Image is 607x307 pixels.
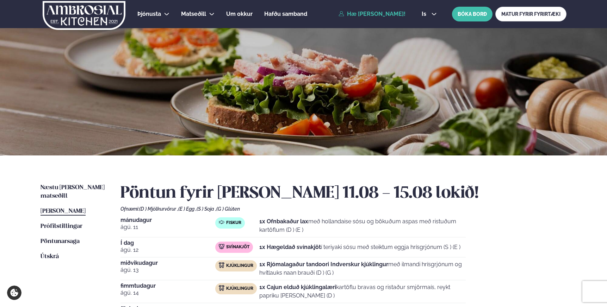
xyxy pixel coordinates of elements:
img: logo [42,1,126,30]
span: Þjónusta [137,11,161,17]
a: Þjónusta [137,10,161,18]
a: Prófílstillingar [41,222,82,231]
span: (G ) Glúten [216,206,240,212]
p: í teriyaki sósu með steiktum eggja hrísgrjónum (S ) (E ) [259,243,460,251]
span: Hafðu samband [264,11,307,17]
span: (D ) Mjólkurvörur , [139,206,178,212]
span: Um okkur [226,11,253,17]
strong: 1x Rjómalagaður tandoori Indverskur kjúklingur [259,261,388,268]
img: chicken.svg [219,262,224,268]
span: Kjúklingur [226,286,253,292]
img: chicken.svg [219,285,224,291]
a: Hafðu samband [264,10,307,18]
a: [PERSON_NAME] [41,207,86,216]
span: fimmtudagur [120,283,215,289]
span: mánudagur [120,217,215,223]
img: fish.svg [219,219,224,225]
span: [PERSON_NAME] [41,208,86,214]
a: MATUR FYRIR FYRIRTÆKI [495,7,566,21]
span: Í dag [120,240,215,246]
a: Matseðill [181,10,206,18]
span: is [422,11,428,17]
span: Kjúklingur [226,263,253,269]
span: Prófílstillingar [41,223,82,229]
strong: 1x Ofnbakaður lax [259,218,308,225]
span: ágú. 13 [120,266,215,274]
span: ágú. 14 [120,289,215,297]
span: (E ) Egg , [178,206,197,212]
span: ágú. 12 [120,246,215,254]
strong: 1x Hægeldað svínakjöt [259,244,321,250]
span: Fiskur [226,220,241,226]
span: miðvikudagur [120,260,215,266]
h2: Pöntun fyrir [PERSON_NAME] 11.08 - 15.08 lokið! [120,184,566,203]
div: Ofnæmi: [120,206,566,212]
img: pork.svg [219,244,224,249]
strong: 1x Cajun elduð kjúklingalæri [259,284,336,290]
p: með hollandaise sósu og bökuðum aspas með ristuðum kartöflum (D ) (E ) [259,217,466,234]
a: Cookie settings [7,286,21,300]
span: Svínakjöt [226,244,249,250]
a: Næstu [PERSON_NAME] matseðill [41,184,106,200]
span: (S ) Soja , [197,206,216,212]
span: Útskrá [41,254,59,260]
a: Útskrá [41,252,59,261]
button: BÓKA BORÐ [452,7,493,21]
a: Um okkur [226,10,253,18]
span: Matseðill [181,11,206,17]
a: Pöntunarsaga [41,237,80,246]
p: kartöflu bravas og ristaður smjörmaís, reykt papriku [PERSON_NAME] (D ) [259,283,466,300]
p: með ilmandi hrísgrjónum og hvítlauks naan brauði (D ) (G ) [259,260,466,277]
button: is [416,11,442,17]
a: Hæ [PERSON_NAME]! [339,11,405,17]
span: Næstu [PERSON_NAME] matseðill [41,185,105,199]
span: ágú. 11 [120,223,215,231]
span: Pöntunarsaga [41,238,80,244]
